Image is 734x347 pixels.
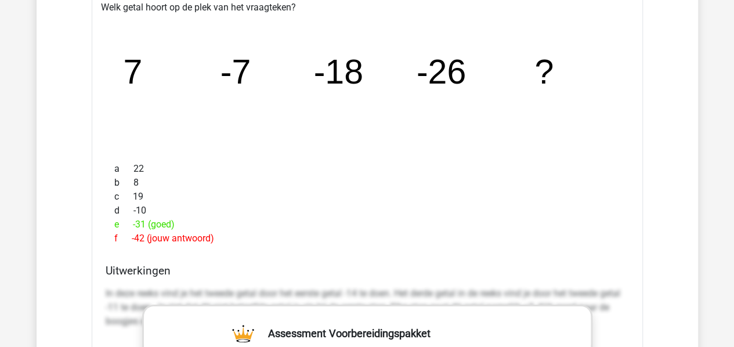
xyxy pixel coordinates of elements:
[416,53,465,91] tspan: -26
[114,190,133,204] span: c
[114,176,133,190] span: b
[106,264,629,277] h4: Uitwerkingen
[106,162,629,176] div: 22
[534,53,554,91] tspan: ?
[106,287,629,328] p: In deze reeks vind je het tweede getal door het eerste getal -14 te doen. Het derde getal in de r...
[106,176,629,190] div: 8
[106,218,629,232] div: -31 (goed)
[220,53,251,91] tspan: -7
[106,204,629,218] div: -10
[114,162,133,176] span: a
[106,190,629,204] div: 19
[114,218,133,232] span: e
[313,53,363,91] tspan: -18
[123,53,142,91] tspan: 7
[106,232,629,245] div: -42 (jouw antwoord)
[114,232,132,245] span: f
[114,204,133,218] span: d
